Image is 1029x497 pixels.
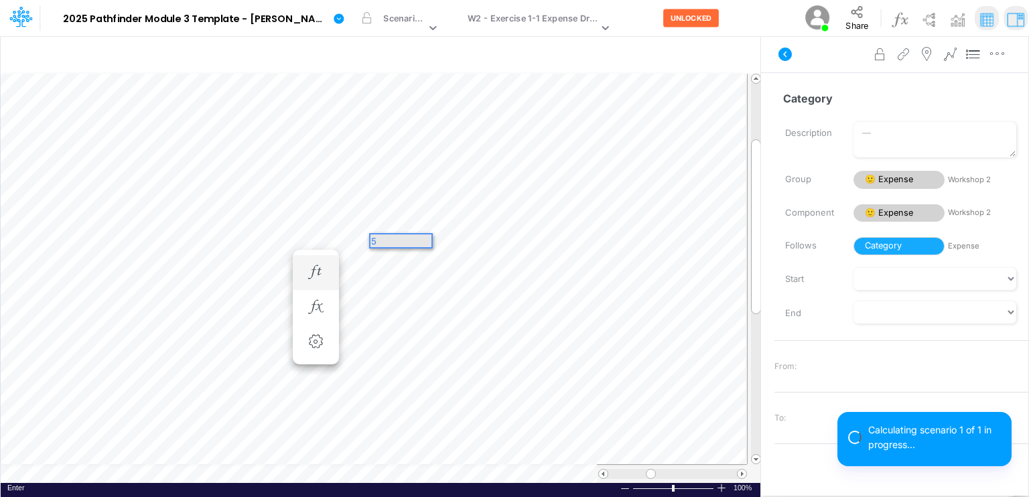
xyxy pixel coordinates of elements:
div: Zoom Out [620,484,630,494]
div: W2 - Exercise 1-1 Expense Drivers [468,12,598,27]
label: Group [775,168,843,191]
label: Description [775,122,843,145]
label: Component [775,202,843,224]
span: To: [774,412,786,424]
button: Share [835,1,879,35]
div: Scenario 1 [383,12,425,27]
div: In Enter mode [7,483,24,493]
span: 100% [734,483,754,493]
b: 2025 Pathfinder Module 3 Template - [PERSON_NAME] [63,13,328,25]
div: 5 [370,234,431,247]
input: Type a title here [12,42,469,70]
div: Zoom [672,485,675,492]
span: Enter [7,484,24,492]
div: Calculating scenario 1 of 1 in progress... [868,423,1001,451]
label: Follows [775,234,843,257]
span: Workshop 2 [948,174,1016,186]
label: End [775,302,843,325]
label: Start [775,268,843,291]
div: Zoom In [716,483,727,493]
div: Zoom level [734,483,754,493]
div: Zoom [632,483,716,493]
span: Expense [948,240,1016,252]
span: 🙂 Expense [853,171,945,189]
input: — Node name — [774,86,1017,111]
span: From: [774,360,797,372]
img: User Image Icon [803,3,833,33]
span: Category [853,237,945,255]
button: UNLOCKED [663,9,719,27]
span: Share [845,20,868,30]
span: Workshop 2 [948,207,1016,218]
span: 🙂 Expense [853,204,945,222]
